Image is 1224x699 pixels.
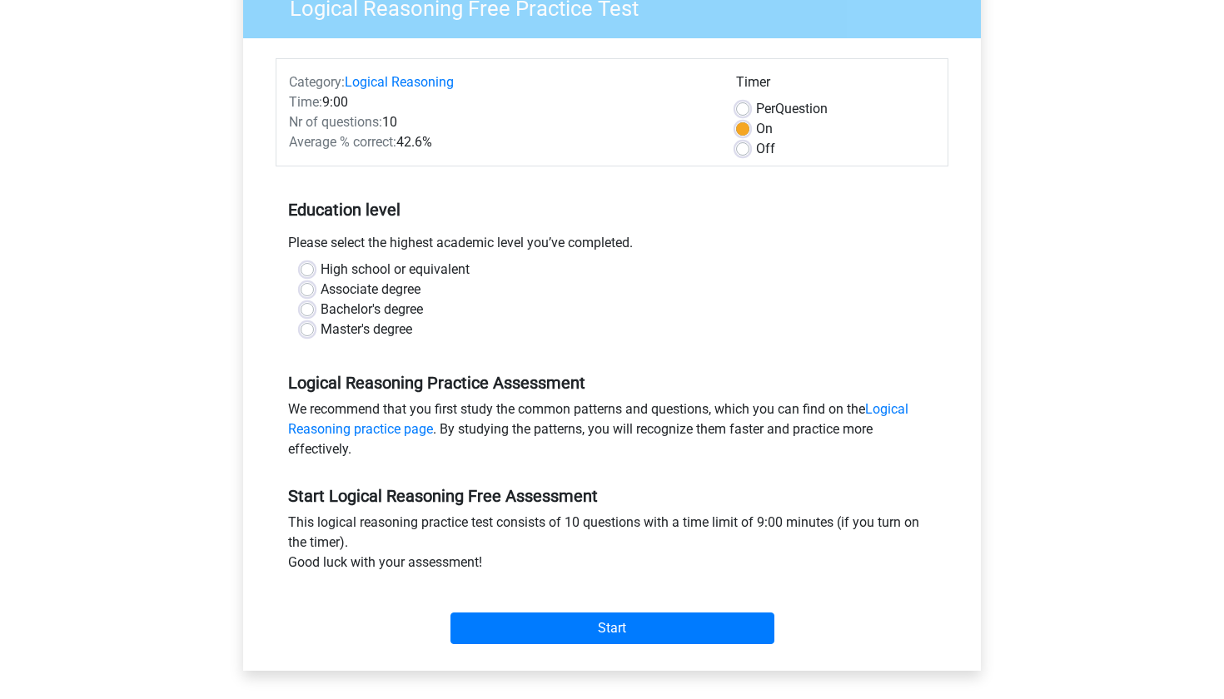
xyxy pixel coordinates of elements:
[756,101,775,116] span: Per
[289,94,322,110] span: Time:
[276,233,948,260] div: Please select the highest academic level you’ve completed.
[321,320,412,340] label: Master's degree
[756,139,775,159] label: Off
[736,72,935,99] div: Timer
[756,99,828,119] label: Question
[276,513,948,579] div: This logical reasoning practice test consists of 10 questions with a time limit of 9:00 minutes (...
[321,280,420,300] label: Associate degree
[288,193,936,226] h5: Education level
[450,612,774,644] input: Start
[289,74,345,90] span: Category:
[321,260,470,280] label: High school or equivalent
[345,74,454,90] a: Logical Reasoning
[289,134,396,150] span: Average % correct:
[288,373,936,393] h5: Logical Reasoning Practice Assessment
[276,112,724,132] div: 10
[756,119,773,139] label: On
[276,92,724,112] div: 9:00
[289,114,382,130] span: Nr of questions:
[276,132,724,152] div: 42.6%
[321,300,423,320] label: Bachelor's degree
[276,399,948,466] div: We recommend that you first study the common patterns and questions, which you can find on the . ...
[288,486,936,506] h5: Start Logical Reasoning Free Assessment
